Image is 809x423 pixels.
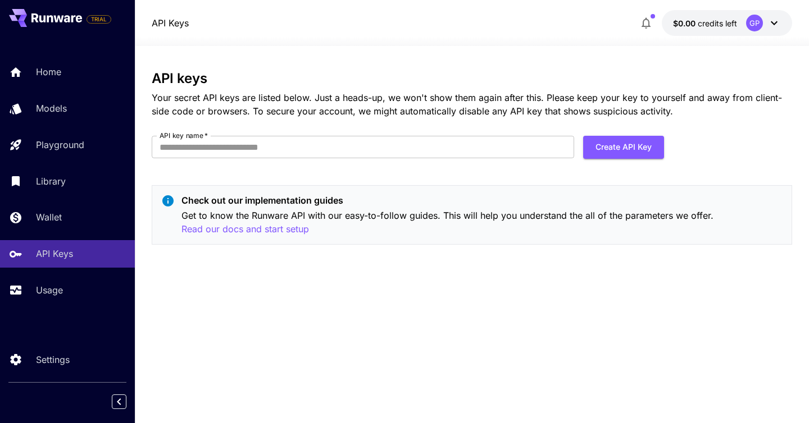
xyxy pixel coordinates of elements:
[698,19,737,28] span: credits left
[36,174,66,188] p: Library
[673,19,698,28] span: $0.00
[36,210,62,224] p: Wallet
[181,209,783,236] p: Get to know the Runware API with our easy-to-follow guides. This will help you understand the all...
[36,283,63,297] p: Usage
[36,65,61,79] p: Home
[181,222,309,236] button: Read our docs and start setup
[152,71,792,86] h3: API keys
[181,194,783,207] p: Check out our implementation guides
[152,91,792,118] p: Your secret API keys are listed below. Just a heads-up, we won't show them again after this. Plea...
[152,16,189,30] nav: breadcrumb
[36,138,84,151] p: Playground
[36,247,73,260] p: API Keys
[36,102,67,115] p: Models
[746,15,763,31] div: GP
[120,392,135,412] div: Collapse sidebar
[160,131,208,140] label: API key name
[112,394,126,409] button: Collapse sidebar
[87,15,111,24] span: TRIAL
[36,353,70,366] p: Settings
[152,16,189,30] a: API Keys
[583,136,664,159] button: Create API Key
[662,10,792,36] button: $0.00GP
[673,17,737,29] div: $0.00
[87,12,111,26] span: Add your payment card to enable full platform functionality.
